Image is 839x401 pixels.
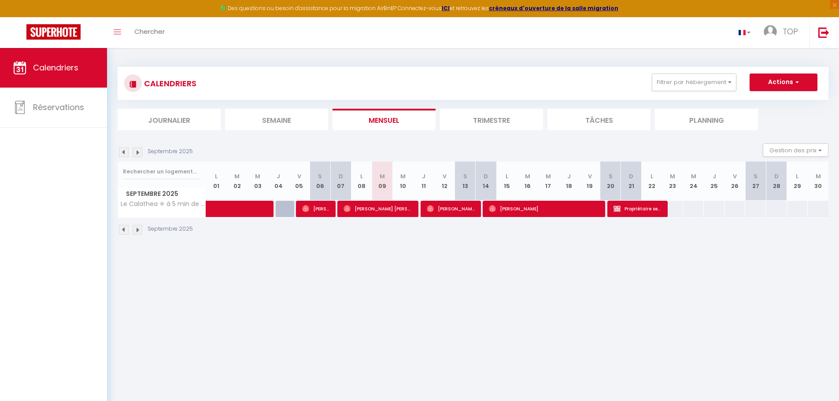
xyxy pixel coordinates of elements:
abbr: L [651,172,653,180]
span: [PERSON_NAME] [PERSON_NAME] [427,200,475,217]
abbr: M [400,172,406,180]
h3: CALENDRIERS [142,74,196,93]
th: 20 [600,162,621,201]
th: 03 [248,162,268,201]
button: Actions [750,74,817,91]
button: Gestion des prix [763,143,828,157]
th: 07 [330,162,351,201]
th: 01 [206,162,227,201]
abbr: J [277,172,280,180]
abbr: M [816,172,821,180]
th: 08 [351,162,372,201]
span: Calendriers [33,62,78,73]
img: ... [764,25,777,38]
p: Septembre 2025 [148,147,193,156]
a: créneaux d'ouverture de la salle migration [489,4,618,12]
th: 27 [745,162,766,201]
span: TOP [783,26,798,37]
abbr: S [318,172,322,180]
li: Trimestre [440,109,543,130]
a: ... TOP [757,17,809,48]
abbr: L [215,172,218,180]
abbr: V [443,172,447,180]
th: 28 [766,162,787,201]
abbr: L [796,172,798,180]
th: 24 [683,162,704,201]
th: 25 [704,162,724,201]
th: 26 [724,162,745,201]
th: 11 [414,162,434,201]
abbr: D [484,172,488,180]
img: Super Booking [26,24,81,40]
th: 15 [496,162,517,201]
th: 09 [372,162,392,201]
abbr: V [297,172,301,180]
abbr: S [463,172,467,180]
abbr: M [255,172,260,180]
button: Ouvrir le widget de chat LiveChat [7,4,33,30]
button: Filtrer par hébergement [652,74,736,91]
span: [PERSON_NAME] [PERSON_NAME] [344,200,413,217]
li: Semaine [225,109,328,130]
abbr: V [588,172,592,180]
span: Chercher [134,27,165,36]
th: 02 [227,162,248,201]
th: 10 [392,162,413,201]
abbr: M [691,172,696,180]
span: [PERSON_NAME],[PERSON_NAME] [302,200,330,217]
a: ICI [442,4,450,12]
th: 13 [455,162,476,201]
li: Journalier [118,109,221,130]
th: 19 [579,162,600,201]
abbr: S [754,172,758,180]
abbr: J [567,172,571,180]
th: 06 [310,162,330,201]
th: 05 [289,162,310,201]
abbr: M [234,172,240,180]
th: 14 [476,162,496,201]
abbr: J [713,172,716,180]
th: 16 [517,162,538,201]
th: 18 [558,162,579,201]
th: 17 [538,162,558,201]
th: 04 [268,162,289,201]
span: Septembre 2025 [118,188,206,200]
span: Le Calathea ⁜ à 5 min de Disney et 25min de [GEOGRAPHIC_DATA] [119,201,207,207]
li: Tâches [547,109,651,130]
th: 21 [621,162,642,201]
p: Septembre 2025 [148,225,193,233]
th: 22 [642,162,662,201]
abbr: D [774,172,779,180]
abbr: M [380,172,385,180]
abbr: J [422,172,425,180]
span: Réservations [33,102,84,113]
img: logout [818,27,829,38]
th: 29 [787,162,808,201]
abbr: D [629,172,633,180]
abbr: L [506,172,508,180]
span: Propriétaire sera present [PERSON_NAME] [614,200,662,217]
input: Rechercher un logement... [123,164,201,180]
abbr: M [525,172,530,180]
li: Mensuel [333,109,436,130]
abbr: D [339,172,343,180]
abbr: V [733,172,737,180]
th: 23 [662,162,683,201]
abbr: M [670,172,675,180]
th: 30 [808,162,828,201]
a: Chercher [128,17,171,48]
span: [PERSON_NAME] [489,200,599,217]
abbr: S [609,172,613,180]
abbr: L [360,172,363,180]
abbr: M [546,172,551,180]
th: 12 [434,162,455,201]
li: Planning [655,109,758,130]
